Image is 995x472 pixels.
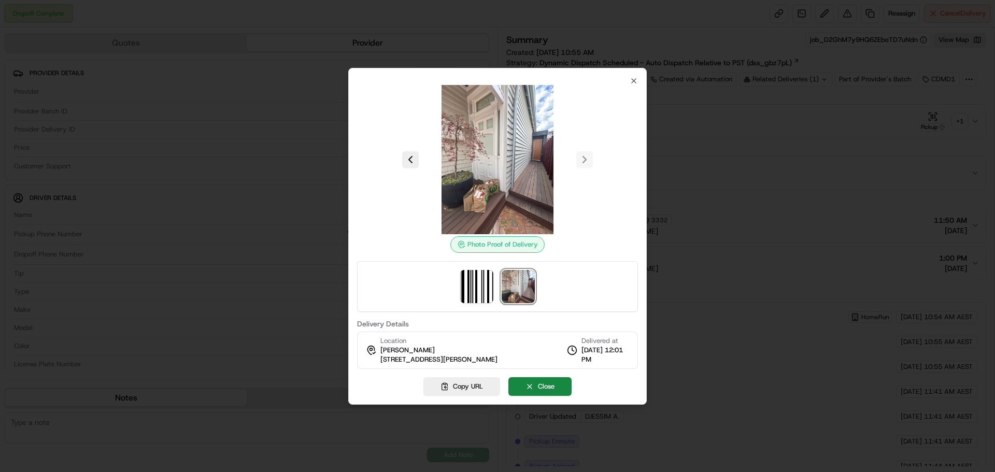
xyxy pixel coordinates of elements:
[581,336,629,346] span: Delivered at
[450,236,545,253] div: Photo Proof of Delivery
[581,346,629,364] span: [DATE] 12:01 PM
[502,270,535,303] img: photo_proof_of_delivery image
[423,85,572,234] img: photo_proof_of_delivery image
[508,377,572,396] button: Close
[380,355,497,364] span: [STREET_ADDRESS][PERSON_NAME]
[357,320,638,327] label: Delivery Details
[380,336,406,346] span: Location
[460,270,493,303] img: barcode_scan_on_pickup image
[423,377,500,396] button: Copy URL
[380,346,435,355] span: [PERSON_NAME]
